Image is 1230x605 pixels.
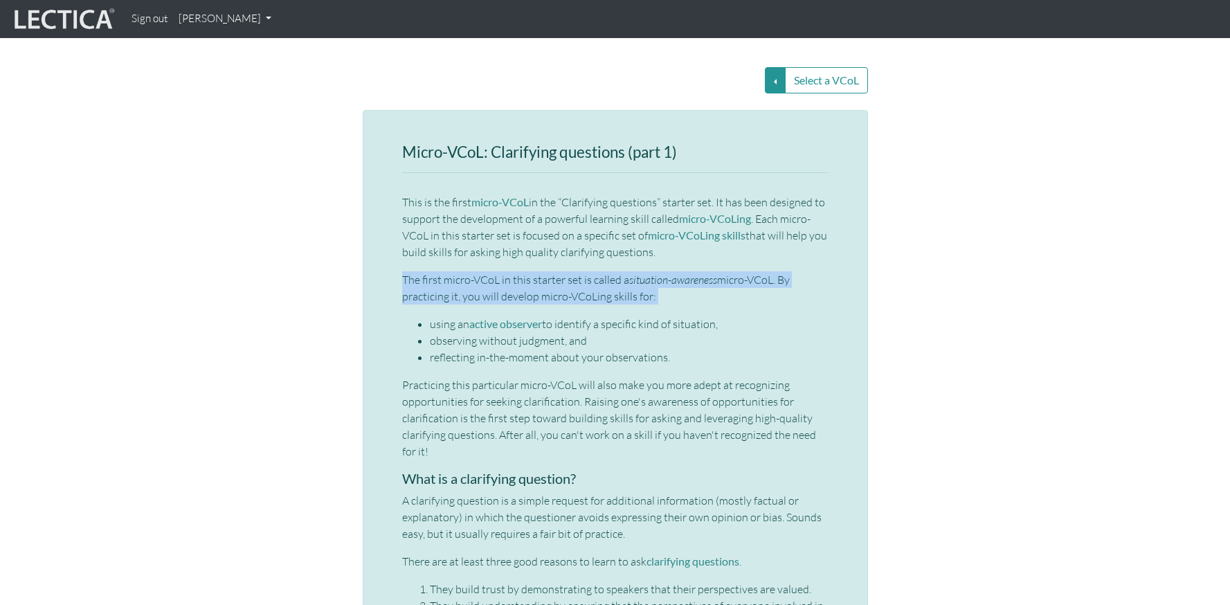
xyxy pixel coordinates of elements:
[430,581,829,597] li: They build trust by demonstrating to speakers that their perspectives are valued.
[679,212,751,225] a: micro-VCoLing
[402,144,829,161] h3: Micro-VCoL: Clarifying questions (part 1)
[469,317,542,330] a: active observer
[430,316,829,332] li: using an to identify a specific kind of situation,
[430,349,829,365] li: reflecting in-the-moment about your observations.
[648,228,745,242] a: micro-VCoLing skills
[430,332,829,349] li: observing without judgment, and
[11,6,115,33] img: lecticalive
[173,6,277,33] a: [PERSON_NAME]
[471,195,529,208] a: micro-VCoL
[785,67,868,93] button: Select a VCoL
[402,470,576,487] strong: What is a clarifying question?
[646,554,739,568] a: clarifying questions
[402,492,829,542] p: A clarifying question is a simple request for additional information (mostly factual or explanato...
[402,553,829,570] p: There are at least three good reasons to learn to ask .
[402,271,829,305] p: The first micro-VCoL in this starter set is called a micro-VCoL. By practicing it, you will devel...
[126,6,173,33] a: Sign out
[402,194,829,260] p: This is the first in the “Clarifying questions” starter set. It has been designed to support the ...
[629,273,717,287] em: situation-awareness
[402,377,829,460] p: Practicing this particular micro-VCoL will also make you more adept at recognizing opportunities ...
